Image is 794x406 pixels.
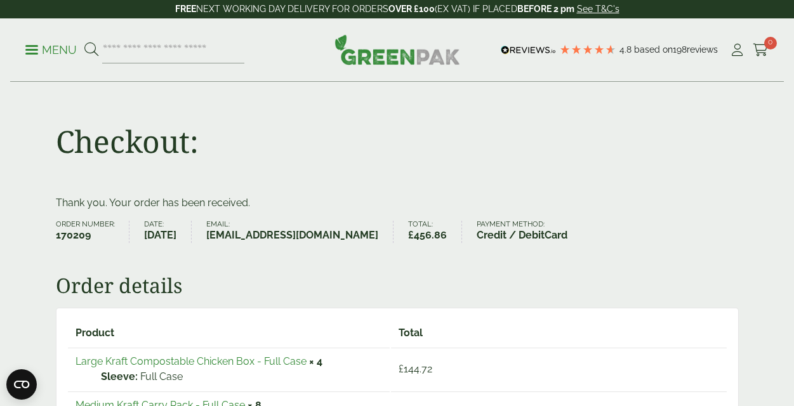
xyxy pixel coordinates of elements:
[619,44,634,55] span: 4.8
[399,363,432,375] bdi: 144.72
[559,44,616,55] div: 4.79 Stars
[753,41,769,60] a: 0
[753,44,769,56] i: Cart
[517,4,574,14] strong: BEFORE 2 pm
[101,369,138,384] strong: Sleeve:
[477,228,567,243] strong: Credit / DebitCard
[673,44,687,55] span: 198
[729,44,745,56] i: My Account
[101,369,383,384] p: Full Case
[56,228,115,243] strong: 170209
[25,43,77,58] p: Menu
[334,34,460,65] img: GreenPak Supplies
[408,221,462,243] li: Total:
[388,4,435,14] strong: OVER £100
[144,221,192,243] li: Date:
[6,369,37,400] button: Open CMP widget
[408,229,447,241] bdi: 456.86
[577,4,619,14] a: See T&C's
[501,46,556,55] img: REVIEWS.io
[764,37,777,49] span: 0
[76,355,307,367] a: Large Kraft Compostable Chicken Box - Full Case
[206,228,378,243] strong: [EMAIL_ADDRESS][DOMAIN_NAME]
[56,195,739,211] p: Thank you. Your order has been received.
[144,228,176,243] strong: [DATE]
[56,221,130,243] li: Order number:
[687,44,718,55] span: reviews
[477,221,582,243] li: Payment method:
[309,355,322,367] strong: × 4
[206,221,394,243] li: Email:
[68,320,390,346] th: Product
[399,363,404,375] span: £
[56,273,739,298] h2: Order details
[408,229,414,241] span: £
[56,123,199,160] h1: Checkout:
[175,4,196,14] strong: FREE
[391,320,726,346] th: Total
[634,44,673,55] span: Based on
[25,43,77,55] a: Menu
